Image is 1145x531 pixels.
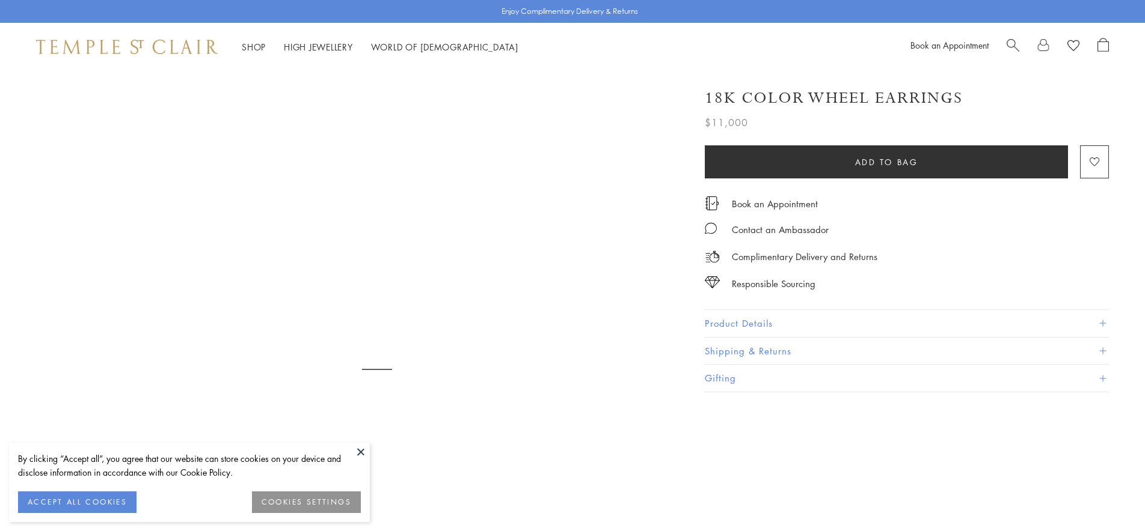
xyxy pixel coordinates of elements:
[18,452,361,479] div: By clicking “Accept all”, you agree that our website can store cookies on your device and disclos...
[36,40,218,54] img: Temple St. Clair
[284,41,353,53] a: High JewelleryHigh Jewellery
[705,196,719,210] img: icon_appointment.svg
[705,222,717,234] img: MessageIcon-01_2.svg
[1067,38,1079,56] a: View Wishlist
[1007,38,1019,56] a: Search
[705,88,963,109] h1: 18K Color Wheel Earrings
[732,222,829,237] div: Contact an Ambassador
[242,41,266,53] a: ShopShop
[732,197,818,210] a: Book an Appointment
[705,338,1109,365] button: Shipping & Returns
[855,156,918,169] span: Add to bag
[502,5,638,17] p: Enjoy Complimentary Delivery & Returns
[732,249,877,264] p: Complimentary Delivery and Returns
[705,276,720,288] img: icon_sourcing.svg
[18,491,137,513] button: ACCEPT ALL COOKIES
[371,41,518,53] a: World of [DEMOGRAPHIC_DATA]World of [DEMOGRAPHIC_DATA]
[732,276,815,291] div: Responsible Sourcing
[705,115,748,130] span: $11,000
[705,145,1068,178] button: Add to bag
[252,491,361,513] button: COOKIES SETTINGS
[910,39,989,51] a: Book an Appointment
[705,249,720,264] img: icon_delivery.svg
[705,310,1109,337] button: Product Details
[705,365,1109,392] button: Gifting
[242,40,518,55] nav: Main navigation
[1097,38,1109,56] a: Open Shopping Bag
